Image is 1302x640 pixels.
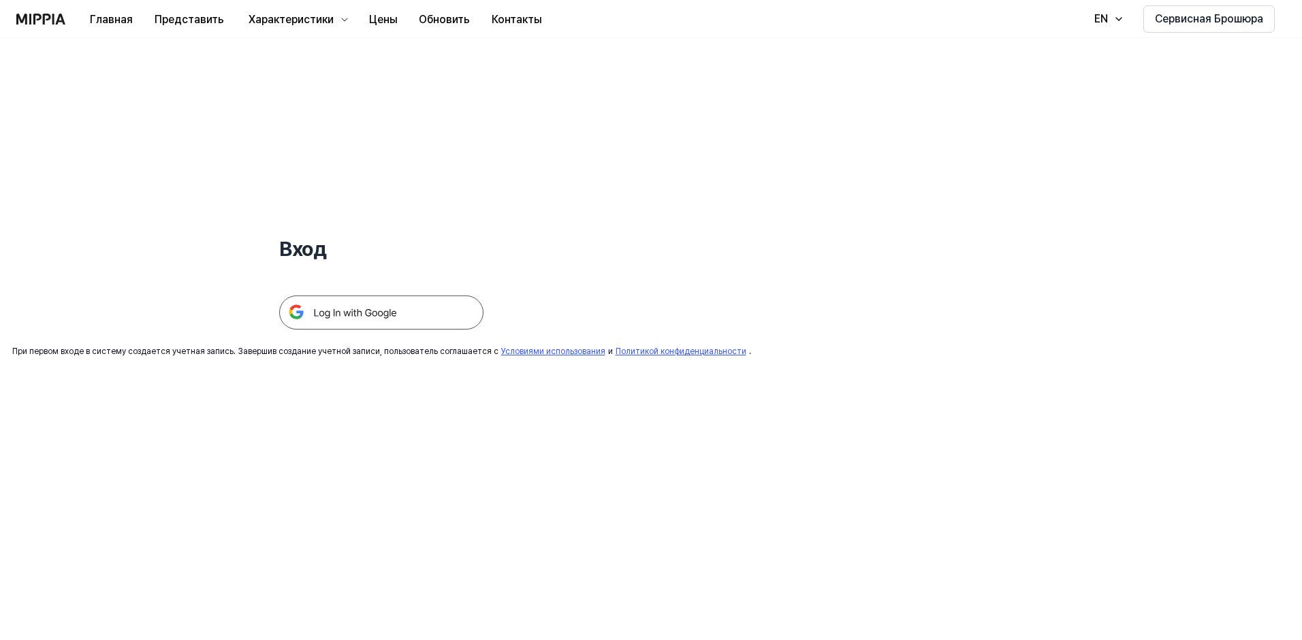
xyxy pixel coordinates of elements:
img: Кнопка входа в Google [279,295,483,330]
ya-tr-span: Характеристики [249,13,334,26]
a: Политикой конфиденциальности [616,347,746,356]
button: Главная [79,6,144,33]
ya-tr-span: Сервисная Брошюра [1155,11,1263,27]
button: EN [1081,5,1132,33]
ya-tr-span: . [749,347,751,356]
ya-tr-span: Представить [155,12,224,28]
button: Обновить [408,6,481,33]
ya-tr-span: Цены [369,12,397,28]
img: логотип [16,14,65,25]
button: Представить [144,6,235,33]
ya-tr-span: При первом входе в систему создается учетная запись. Завершив создание учетной записи, пользовате... [12,347,498,356]
a: Обновить [408,1,481,38]
button: Характеристики [235,6,358,33]
button: Контакты [481,6,552,33]
ya-tr-span: Вход [279,236,326,261]
ya-tr-span: EN [1094,12,1108,25]
ya-tr-span: Обновить [419,12,470,28]
ya-tr-span: и [608,347,613,356]
button: Сервисная Брошюра [1143,5,1275,33]
button: Цены [358,6,408,33]
ya-tr-span: Контакты [492,12,541,28]
ya-tr-span: Главная [90,12,133,28]
a: Условиями использования [501,347,605,356]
